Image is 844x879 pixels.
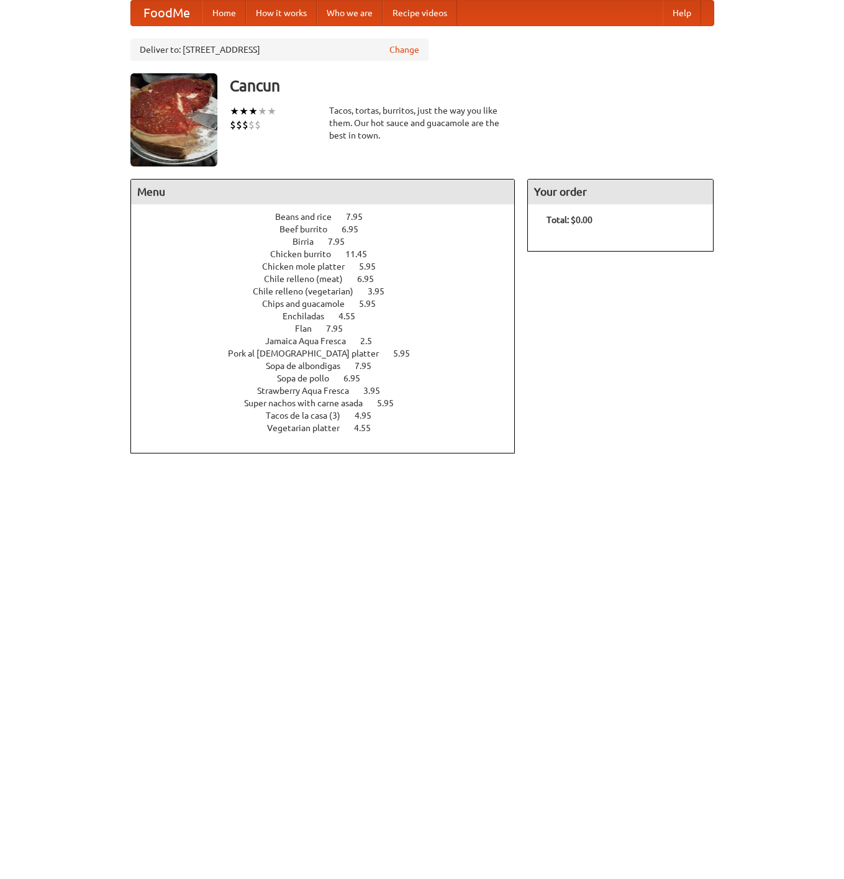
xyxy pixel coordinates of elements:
a: Pork al [DEMOGRAPHIC_DATA] platter 5.95 [228,348,433,358]
a: Recipe videos [383,1,457,25]
span: Beans and rice [275,212,344,222]
span: Vegetarian platter [267,423,352,433]
div: Deliver to: [STREET_ADDRESS] [130,39,429,61]
a: Flan 7.95 [295,324,366,334]
li: $ [236,118,242,132]
li: ★ [258,104,267,118]
h4: Menu [131,180,515,204]
span: Strawberry Aqua Fresca [257,386,361,396]
li: ★ [267,104,276,118]
span: 7.95 [346,212,375,222]
a: Beans and rice 7.95 [275,212,386,222]
span: 6.95 [343,373,373,383]
img: angular.jpg [130,73,217,166]
b: Total: $0.00 [547,215,592,225]
li: $ [248,118,255,132]
span: Chicken mole platter [262,262,357,271]
span: Tacos de la casa (3) [266,411,353,421]
span: Birria [293,237,326,247]
span: 11.45 [345,249,379,259]
span: 5.95 [359,262,388,271]
a: Sopa de albondigas 7.95 [266,361,394,371]
a: Birria 7.95 [293,237,368,247]
span: Pork al [DEMOGRAPHIC_DATA] platter [228,348,391,358]
span: 6.95 [342,224,371,234]
a: Sopa de pollo 6.95 [277,373,383,383]
li: ★ [239,104,248,118]
a: Super nachos with carne asada 5.95 [244,398,417,408]
span: Sopa de albondigas [266,361,353,371]
a: Change [389,43,419,56]
span: 7.95 [328,237,357,247]
span: Chile relleno (meat) [264,274,355,284]
span: 3.95 [368,286,397,296]
li: $ [242,118,248,132]
span: 7.95 [355,361,384,371]
li: ★ [248,104,258,118]
span: Jamaica Aqua Fresca [265,336,358,346]
a: Chile relleno (meat) 6.95 [264,274,397,284]
a: Who we are [317,1,383,25]
a: Chips and guacamole 5.95 [262,299,399,309]
span: Chips and guacamole [262,299,357,309]
span: 4.55 [354,423,383,433]
h3: Cancun [230,73,714,98]
a: Chicken mole platter 5.95 [262,262,399,271]
li: $ [230,118,236,132]
span: 3.95 [363,386,393,396]
a: FoodMe [131,1,202,25]
span: Beef burrito [279,224,340,234]
a: Enchiladas 4.55 [283,311,378,321]
a: Vegetarian platter 4.55 [267,423,394,433]
span: 6.95 [357,274,386,284]
span: 5.95 [377,398,406,408]
span: 4.55 [338,311,368,321]
span: Enchiladas [283,311,337,321]
a: Chile relleno (vegetarian) 3.95 [253,286,407,296]
span: Chicken burrito [270,249,343,259]
span: 4.95 [355,411,384,421]
span: Sopa de pollo [277,373,342,383]
span: Super nachos with carne asada [244,398,375,408]
span: Flan [295,324,324,334]
a: Beef burrito 6.95 [279,224,381,234]
a: Jamaica Aqua Fresca 2.5 [265,336,395,346]
li: ★ [230,104,239,118]
span: 7.95 [326,324,355,334]
span: 5.95 [359,299,388,309]
a: Strawberry Aqua Fresca 3.95 [257,386,403,396]
span: 2.5 [360,336,384,346]
li: $ [255,118,261,132]
a: How it works [246,1,317,25]
a: Tacos de la casa (3) 4.95 [266,411,394,421]
h4: Your order [528,180,713,204]
a: Home [202,1,246,25]
span: Chile relleno (vegetarian) [253,286,366,296]
a: Help [663,1,701,25]
a: Chicken burrito 11.45 [270,249,390,259]
div: Tacos, tortas, burritos, just the way you like them. Our hot sauce and guacamole are the best in ... [329,104,515,142]
span: 5.95 [393,348,422,358]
